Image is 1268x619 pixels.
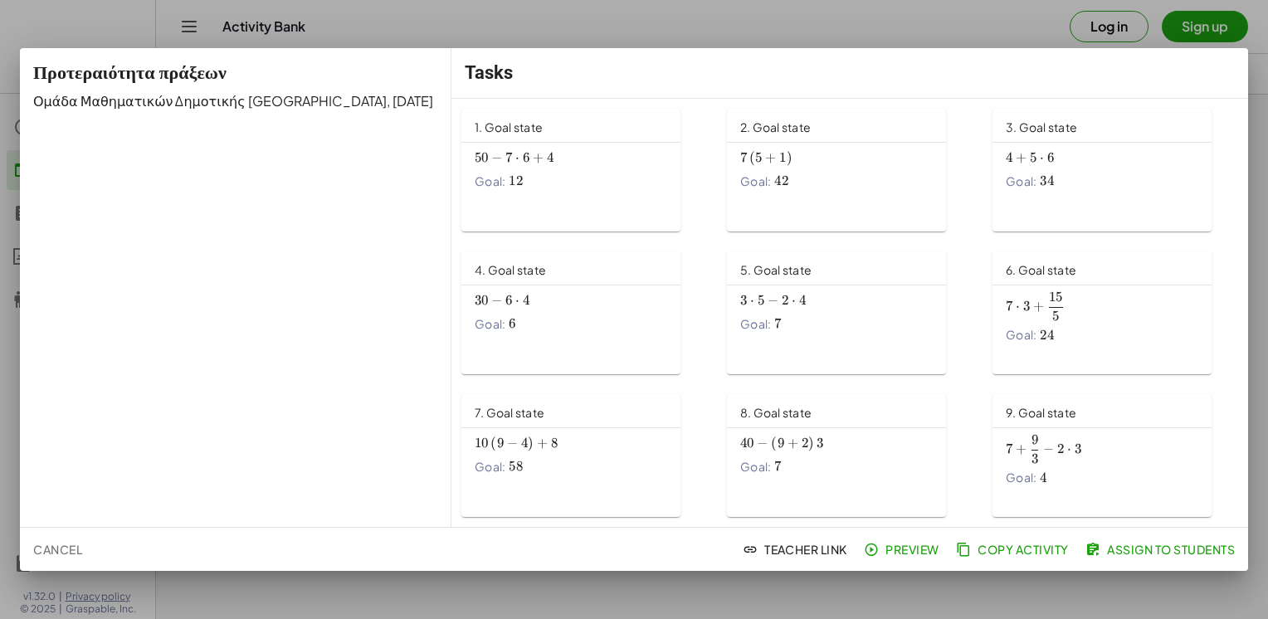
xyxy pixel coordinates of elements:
[1038,435,1040,453] span: ​
[779,149,786,166] span: 1
[740,315,771,332] span: Goal:
[782,292,788,309] span: 2
[475,458,505,475] span: Goal:
[523,292,529,309] span: 4
[774,315,781,332] span: 7
[1082,534,1241,564] button: Assign to Students
[746,542,847,557] span: Teacher Link
[491,149,502,166] span: −
[515,149,519,166] span: ⋅
[1006,405,1076,420] span: 9. Goal state
[451,48,1248,98] div: Tasks
[739,534,854,564] button: Teacher Link
[475,119,543,134] span: 1. Goal state
[740,435,754,451] span: 40
[1023,298,1030,314] span: 3
[1006,298,1012,314] span: 7
[537,435,548,451] span: +
[533,149,544,166] span: +
[461,109,707,232] a: 1. Goal stateGoal:
[1040,149,1044,166] span: ⋅
[507,435,518,451] span: −
[509,458,523,475] span: 58
[765,149,776,166] span: +
[515,292,519,309] span: ⋅
[1089,542,1235,557] span: Assign to Students
[475,405,544,420] span: 7. Goal state
[1031,451,1038,467] span: 3
[727,394,973,517] a: 8. Goal stateGoal:
[787,149,792,166] span: )
[1030,149,1036,166] span: 5
[509,173,523,189] span: 12
[1057,441,1064,457] span: 2
[551,435,558,451] span: 8
[774,173,788,189] span: 42
[771,435,777,451] span: (
[1047,149,1054,166] span: 6
[757,435,768,451] span: −
[802,435,808,451] span: 2
[768,292,778,309] span: −
[861,534,946,564] button: Preview
[817,435,823,451] span: 3
[740,119,811,134] span: 2. Goal state
[959,542,1069,557] span: Copy Activity
[808,435,814,451] span: )
[528,435,534,451] span: )
[33,92,387,110] span: Ομάδα Μαθηματικών Δημοτικής [GEOGRAPHIC_DATA]
[1006,149,1012,166] span: 4
[1052,308,1059,324] span: 5
[1043,441,1054,457] span: −
[475,435,489,451] span: 10
[992,251,1238,374] a: 6. Goal stateGoal:
[475,173,505,189] span: Goal:
[1040,173,1054,189] span: 34
[778,435,784,451] span: 9
[461,251,707,374] a: 4. Goal stateGoal:
[953,534,1075,564] button: Copy Activity
[1040,327,1054,344] span: 24
[1040,470,1046,486] span: 4
[740,458,771,475] span: Goal:
[475,262,546,277] span: 4. Goal state
[1006,119,1077,134] span: 3. Goal state
[749,149,755,166] span: (
[1016,441,1027,457] span: +
[1006,470,1036,486] span: Goal:
[740,405,812,420] span: 8. Goal state
[1049,289,1063,305] span: 15
[27,534,89,564] button: Cancel
[1016,298,1020,314] span: ⋅
[490,435,496,451] span: (
[491,292,502,309] span: −
[992,109,1238,232] a: 3. Goal stateGoal:
[740,173,771,189] span: Goal:
[1006,441,1012,457] span: 7
[758,292,764,309] span: 5
[1031,431,1038,448] span: 9
[727,251,973,374] a: 5. Goal stateGoal:
[792,292,796,309] span: ⋅
[33,62,227,83] span: Προτεραιότητα πράξεων
[788,435,798,451] span: +
[33,542,82,557] span: Cancel
[774,458,781,475] span: 7
[740,149,747,166] span: 7
[475,315,505,332] span: Goal:
[1006,262,1076,277] span: 6. Goal state
[867,542,939,557] span: Preview
[1016,149,1027,166] span: +
[740,262,812,277] span: 5. Goal state
[755,149,762,166] span: 5
[475,149,489,166] span: 50
[992,394,1238,517] a: 9. Goal stateGoal:
[523,149,529,166] span: 6
[740,292,747,309] span: 3
[547,149,554,166] span: 4
[475,292,489,309] span: 30
[1006,173,1036,189] span: Goal:
[1075,441,1081,457] span: 3
[497,435,504,451] span: 9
